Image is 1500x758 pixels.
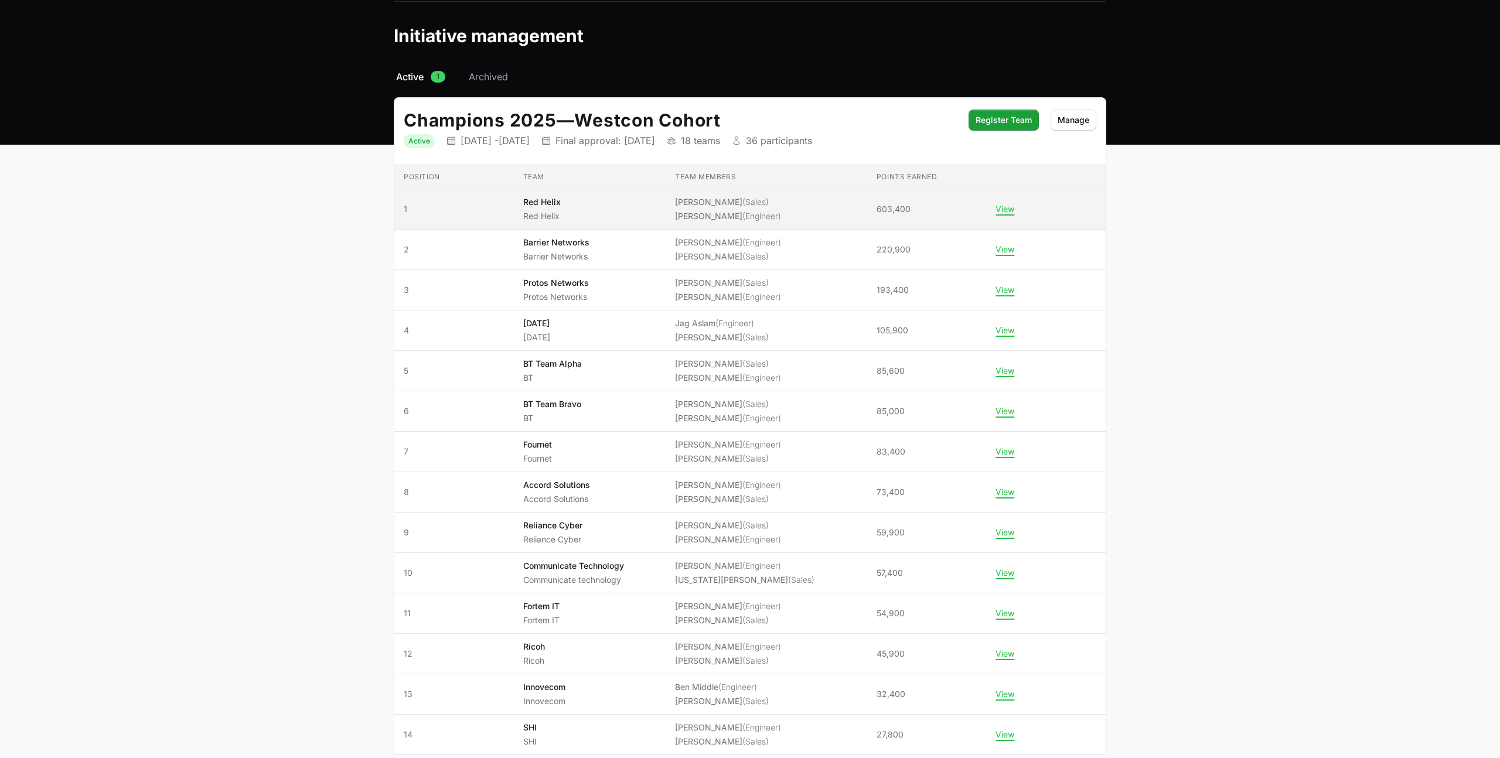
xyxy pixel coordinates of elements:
span: 45,900 [877,648,905,660]
p: SHI [523,736,537,747]
li: [PERSON_NAME] [675,291,781,303]
li: [PERSON_NAME] [675,332,769,343]
p: [DATE] - [DATE] [461,135,530,146]
button: View [996,285,1014,295]
li: [PERSON_NAME] [675,722,781,733]
li: [PERSON_NAME] [675,600,781,612]
button: View [996,689,1014,699]
li: [PERSON_NAME] [675,614,781,626]
span: 54,900 [877,607,905,619]
span: (Sales) [742,520,769,530]
span: (Engineer) [718,682,757,692]
p: Reliance Cyber [523,534,582,545]
p: Communicate Technology [523,560,624,572]
li: [PERSON_NAME] [675,641,781,653]
span: 83,400 [877,446,905,457]
span: (Engineer) [742,292,781,302]
span: 105,900 [877,325,908,336]
span: (Sales) [742,494,769,504]
p: Fournet [523,439,552,450]
button: View [996,244,1014,255]
span: 85,000 [877,405,905,417]
span: (Engineer) [715,318,754,328]
span: Active [396,70,424,84]
span: 220,900 [877,244,911,255]
span: 193,400 [877,284,909,296]
li: [PERSON_NAME] [675,520,781,531]
span: 12 [404,648,504,660]
span: (Engineer) [742,237,781,247]
span: 1 [431,71,445,83]
p: Innovecom [523,695,565,707]
p: Communicate technology [523,574,624,586]
p: [DATE] [523,317,550,329]
p: Fortem IT [523,600,560,612]
p: Reliance Cyber [523,520,582,531]
button: View [996,446,1014,457]
li: [PERSON_NAME] [675,493,781,505]
span: Archived [469,70,508,84]
p: BT [523,412,581,424]
span: 11 [404,607,504,619]
li: Ben Middle [675,681,769,693]
li: [US_STATE][PERSON_NAME] [675,574,814,586]
span: (Engineer) [742,373,781,383]
p: Innovecom [523,681,565,693]
span: 27,800 [877,729,904,740]
li: [PERSON_NAME] [675,560,814,572]
span: (Engineer) [742,211,781,221]
span: — [557,110,575,131]
button: View [996,729,1014,740]
span: 8 [404,486,504,498]
button: View [996,608,1014,619]
span: 10 [404,567,504,579]
li: [PERSON_NAME] [675,358,781,370]
li: [PERSON_NAME] [675,196,781,208]
span: 14 [404,729,504,740]
p: Final approval: [DATE] [555,135,655,146]
span: 85,600 [877,365,905,377]
p: 36 participants [746,135,812,146]
button: View [996,325,1014,336]
p: BT Team Alpha [523,358,582,370]
span: (Engineer) [742,601,781,611]
li: [PERSON_NAME] [675,695,769,707]
li: [PERSON_NAME] [675,237,781,248]
span: (Engineer) [742,439,781,449]
p: Protos Networks [523,291,589,303]
span: (Sales) [742,655,769,665]
span: (Sales) [742,615,769,625]
span: (Sales) [742,399,769,409]
li: [PERSON_NAME] [675,372,781,384]
h2: Champions 2025 Westcon Cohort [404,110,957,131]
a: Active1 [394,70,448,84]
li: [PERSON_NAME] [675,412,781,424]
span: (Engineer) [742,413,781,423]
button: View [996,648,1014,659]
span: 3 [404,284,504,296]
li: [PERSON_NAME] [675,655,781,667]
span: 5 [404,365,504,377]
span: 73,400 [877,486,905,498]
p: BT [523,372,582,384]
th: Position [394,165,514,189]
span: 2 [404,244,504,255]
th: Points earned [867,165,987,189]
li: [PERSON_NAME] [675,251,781,262]
p: Accord Solutions [523,479,590,491]
p: 18 teams [681,135,720,146]
span: (Engineer) [742,722,781,732]
th: Team members [666,165,867,189]
p: Barrier Networks [523,251,589,262]
li: [PERSON_NAME] [675,277,781,289]
span: (Engineer) [742,480,781,490]
button: View [996,204,1014,214]
li: [PERSON_NAME] [675,453,781,465]
p: BT Team Bravo [523,398,581,410]
p: Fortem IT [523,614,560,626]
p: Fournet [523,453,552,465]
span: (Engineer) [742,534,781,544]
button: Register Team [969,110,1039,131]
p: [DATE] [523,332,550,343]
p: SHI [523,722,537,733]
